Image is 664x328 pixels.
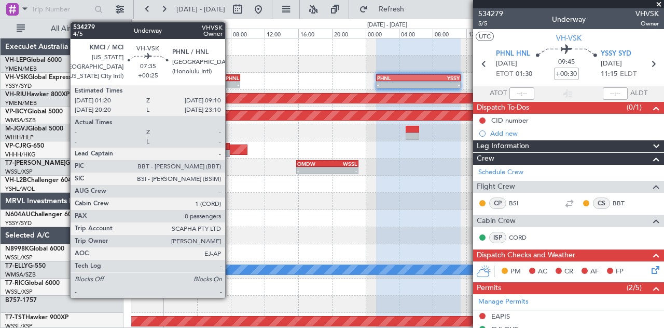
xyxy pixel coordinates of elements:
a: VH-LEPGlobal 6000 [5,57,62,63]
div: EAPIS [491,312,510,321]
a: YMEN/MEB [5,99,37,107]
span: T7-TST [5,314,25,321]
div: YSSY [419,75,460,81]
span: VH-RIU [5,91,26,98]
span: N604AU [5,212,31,218]
a: BSI [509,199,532,208]
div: - [175,82,208,88]
div: CS [593,198,610,209]
a: VH-VSKGlobal Express XRS [5,74,85,81]
span: 11:15 [601,69,617,80]
button: Refresh [354,1,417,18]
div: 20:00 [130,29,163,38]
span: Flight Crew [477,181,515,193]
span: B757-1 [5,297,26,304]
a: VH-L2BChallenger 604 [5,177,72,183]
span: Permits [477,282,501,294]
div: KMCI [175,75,208,81]
a: B757-1757 [5,297,37,304]
button: All Aircraft [11,20,113,37]
span: VH-LEP [5,57,26,63]
a: YSSY/SYD [5,82,32,90]
span: [DATE] [601,59,622,69]
a: WIHH/HLP [5,134,34,141]
span: ALDT [630,88,647,99]
span: T7-[PERSON_NAME] [5,160,65,166]
span: Refresh [370,6,413,13]
span: VP-CJR [5,143,26,149]
a: BBT [613,199,636,208]
span: Leg Information [477,140,529,152]
div: - [419,82,460,88]
div: Add new [490,129,659,138]
a: YSHL/WOL [5,185,35,193]
span: Crew [477,153,494,165]
span: ATOT [490,88,507,99]
div: 08:00 [433,29,466,38]
a: VP-CJRG-650 [5,143,44,149]
span: PHNL HNL [496,49,530,59]
a: M-JGVJGlobal 5000 [5,126,63,132]
span: [DATE] - [DATE] [176,5,225,14]
div: [DATE] - [DATE] [367,21,407,30]
a: VHHH/HKG [5,151,36,159]
div: Underway [552,14,586,25]
div: 04:00 [197,29,231,38]
a: VH-RIUHawker 800XP [5,91,70,98]
span: Dispatch Checks and Weather [477,250,575,261]
span: VP-BCY [5,109,27,115]
span: All Aircraft [27,25,109,32]
a: N604AUChallenger 604 [5,212,75,218]
div: - [327,167,357,174]
a: YSSY/SYD [5,219,32,227]
span: (2/5) [627,282,642,293]
div: 12:00 [265,29,298,38]
span: 09:45 [558,57,575,68]
span: [DATE] [496,59,517,69]
div: - [377,82,418,88]
span: 5/5 [478,19,503,28]
div: PHNL [377,75,418,81]
a: YMEN/MEB [5,65,37,73]
div: - [297,167,327,174]
span: ELDT [620,69,637,80]
div: [DATE] - [DATE] [165,21,205,30]
div: WSSL [327,161,357,167]
span: Dispatch To-Dos [477,102,529,114]
a: Schedule Crew [478,167,523,178]
span: VH-VSK [556,33,582,44]
div: 12:00 [466,29,500,38]
span: ETOT [496,69,513,80]
span: 534279 [478,8,503,19]
span: AC [538,267,547,277]
button: UTC [476,32,494,41]
div: CID number [491,116,529,125]
span: T7-RIC [5,280,24,286]
a: WSSL/XSP [5,288,33,296]
div: 20:00 [332,29,366,38]
a: CORD [509,233,532,242]
span: T7-ELLY [5,263,28,269]
div: 04:00 [399,29,433,38]
input: Trip Number [32,2,91,17]
a: T7-ELLYG-550 [5,263,46,269]
div: ISP [489,232,506,243]
span: AF [590,267,599,277]
input: --:-- [509,87,534,100]
div: CP [489,198,506,209]
span: VHVSK [635,8,659,19]
span: 01:30 [516,69,532,80]
div: 16:00 [298,29,332,38]
span: Owner [635,19,659,28]
a: WMSA/SZB [5,116,36,124]
a: WSSL/XSP [5,254,33,261]
a: WSSL/XSP [5,168,33,176]
a: T7-[PERSON_NAME]Global 7500 [5,160,101,166]
div: 08:00 [231,29,265,38]
span: Cabin Crew [477,215,516,227]
a: Manage Permits [478,297,529,307]
a: WMSA/SZB [5,271,36,279]
a: T7-RICGlobal 6000 [5,280,60,286]
span: VH-VSK [5,74,28,81]
span: M-JGVJ [5,126,28,132]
